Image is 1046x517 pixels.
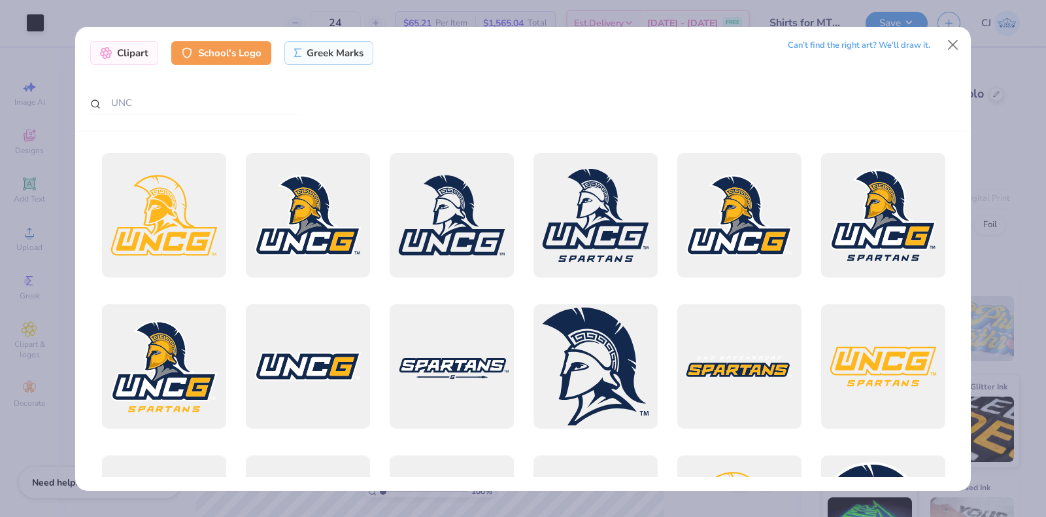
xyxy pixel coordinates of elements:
[788,34,930,57] div: Can’t find the right art? We’ll draw it.
[171,41,271,65] div: School's Logo
[90,91,299,115] input: Search by name
[284,41,374,65] div: Greek Marks
[90,41,158,65] div: Clipart
[941,32,966,57] button: Close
